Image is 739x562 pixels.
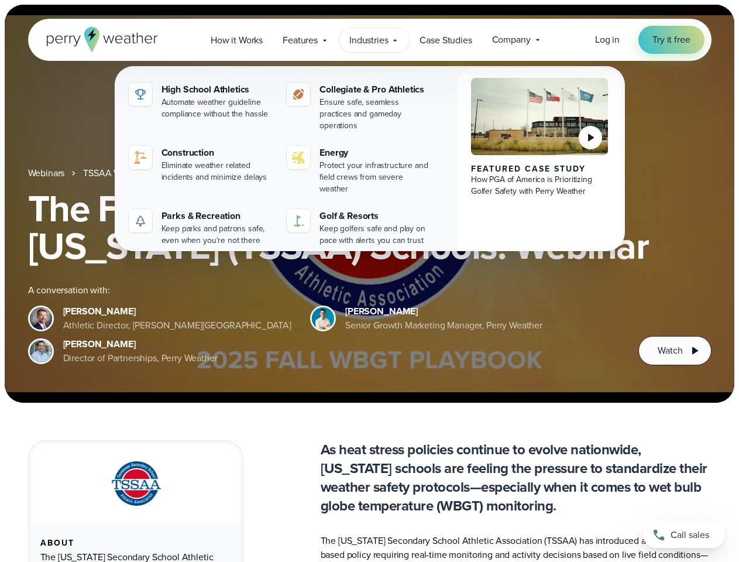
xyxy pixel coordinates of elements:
a: TSSAA WBGT Fall Playbook [83,166,194,180]
div: Featured Case Study [471,165,609,174]
div: Parks & Recreation [161,209,273,223]
span: Try it free [652,33,690,47]
div: High School Athletics [161,83,273,97]
a: Energy Protect your infrastructure and field crews from severe weather [282,141,436,200]
div: [PERSON_NAME] [345,304,542,318]
span: Company [492,33,531,47]
div: How PGA of America is Prioritizing Golfer Safety with Perry Weather [471,174,609,197]
img: proathletics-icon@2x-1.svg [291,87,305,101]
div: Energy [319,146,431,160]
span: Industries [349,33,388,47]
h1: The Fall WBGT Playbook for [US_STATE] (TSSAA) Schools: Webinar [28,190,711,265]
div: Keep golfers safe and play on pace with alerts you can trust [319,223,431,246]
a: Case Studies [410,28,482,52]
a: How it Works [201,28,273,52]
img: construction perry weather [133,150,147,165]
div: [PERSON_NAME] [63,304,292,318]
a: Collegiate & Pro Athletics Ensure safe, seamless practices and gameday operations [282,78,436,136]
img: Brian Wyatt [30,307,52,330]
a: construction perry weather Construction Eliminate weather related incidents and minimize delays [124,141,278,188]
span: Log in [595,33,620,46]
span: Features [283,33,318,47]
div: Ensure safe, seamless practices and gameday operations [319,97,431,132]
span: Case Studies [420,33,472,47]
img: PGA of America, Frisco Campus [471,78,609,155]
a: Golf & Resorts Keep golfers safe and play on pace with alerts you can trust [282,204,436,251]
div: About [40,539,231,548]
div: Automate weather guideline compliance without the hassle [161,97,273,120]
a: PGA of America, Frisco Campus Featured Case Study How PGA of America is Prioritizing Golfer Safet... [457,68,623,261]
span: Watch [658,344,682,358]
a: Parks & Recreation Keep parks and patrons safe, even when you're not there [124,204,278,251]
img: highschool-icon.svg [133,87,147,101]
div: [PERSON_NAME] [63,337,218,351]
p: As heat stress policies continue to evolve nationwide, [US_STATE] schools are feeling the pressur... [321,440,711,515]
div: Senior Growth Marketing Manager, Perry Weather [345,318,542,333]
div: Keep parks and patrons safe, even when you're not there [161,223,273,246]
span: How it Works [211,33,263,47]
img: golf-iconV2.svg [291,214,305,228]
div: Director of Partnerships, Perry Weather [63,351,218,365]
div: Athletic Director, [PERSON_NAME][GEOGRAPHIC_DATA] [63,318,292,333]
div: A conversation with: [28,283,620,297]
a: High School Athletics Automate weather guideline compliance without the hassle [124,78,278,125]
a: Webinars [28,166,65,180]
img: TSSAA-Tennessee-Secondary-School-Athletic-Association.svg [97,457,175,510]
button: Watch [638,336,711,365]
div: Golf & Resorts [319,209,431,223]
a: Call sales [643,522,725,548]
img: Jeff Wood [30,340,52,362]
a: Log in [595,33,620,47]
img: Spencer Patton, Perry Weather [312,307,334,330]
div: Collegiate & Pro Athletics [319,83,431,97]
nav: Breadcrumb [28,166,711,180]
div: Eliminate weather related incidents and minimize delays [161,160,273,183]
div: Construction [161,146,273,160]
img: energy-icon@2x-1.svg [291,150,305,165]
span: Call sales [671,528,709,542]
img: parks-icon-grey.svg [133,214,147,228]
div: Protect your infrastructure and field crews from severe weather [319,160,431,195]
a: Try it free [638,26,704,54]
